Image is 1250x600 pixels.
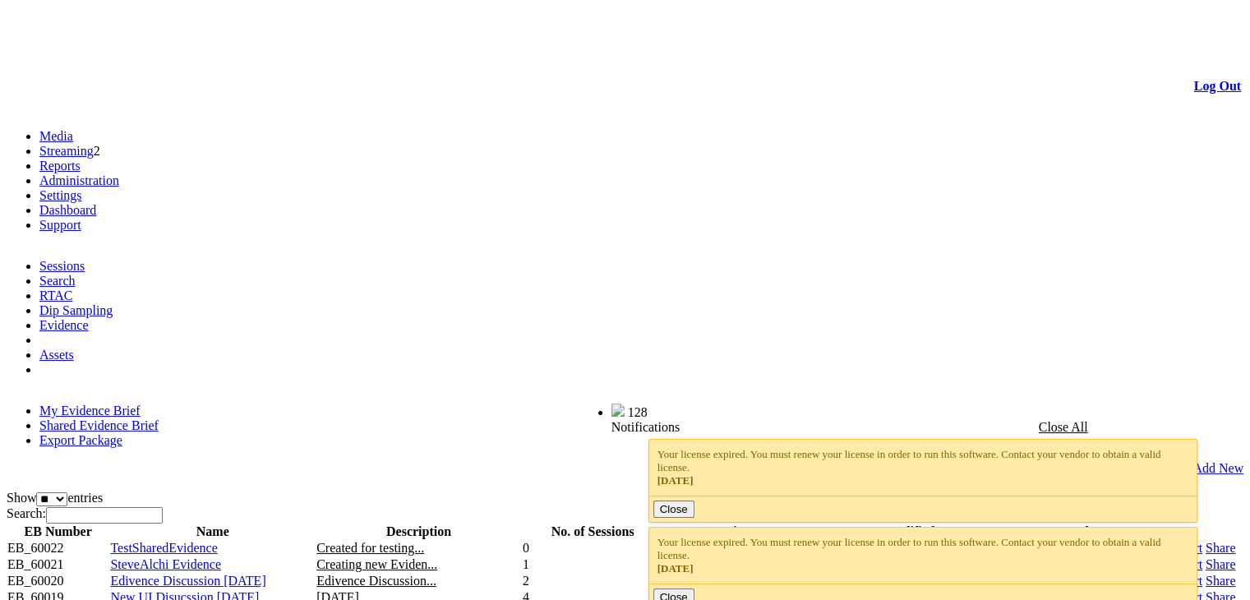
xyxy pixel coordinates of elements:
[109,524,316,540] th: Name: activate to sort column ascending
[316,524,522,540] th: Description: activate to sort column ascending
[39,159,81,173] a: Reports
[657,536,1189,575] div: Your license expired. You must renew your license in order to run this software. Contact your ven...
[611,420,1209,435] div: Notifications
[110,574,265,588] a: Edivence Discussion [DATE]
[39,203,96,217] a: Dashboard
[39,218,81,232] a: Support
[39,303,113,317] a: Dip Sampling
[1192,461,1243,476] a: Add New
[110,557,221,571] a: SteveAlchi Evidence
[39,129,73,143] a: Media
[36,492,67,506] select: Showentries
[39,433,122,447] a: Export Package
[657,562,694,575] span: [DATE]
[316,574,436,588] span: Edivence Discussion...
[611,404,625,417] img: bell25.png
[46,507,163,524] input: Search:
[39,404,141,418] a: My Evidence Brief
[657,448,1189,487] div: Your license expired. You must renew your license in order to run this software. Contact your ven...
[657,474,694,487] span: [DATE]
[316,541,424,555] span: Created for testing...
[39,259,85,273] a: Sessions
[7,491,103,505] label: Show entries
[653,501,694,518] button: Close
[39,318,89,332] a: Evidence
[1206,541,1235,555] a: Share
[1206,574,1235,588] a: Share
[316,557,437,571] span: Creating new Eviden...
[39,348,74,362] a: Assets
[628,405,648,419] span: 128
[39,144,94,158] a: Streaming
[1039,420,1088,434] a: Close All
[7,573,109,589] td: EB_60020
[1194,79,1241,93] a: Log Out
[7,524,109,540] th: EB Number: activate to sort column ascending
[39,418,159,432] a: Shared Evidence Brief
[110,541,217,555] a: TestSharedEvidence
[1206,557,1235,571] a: Share
[94,144,100,158] span: 2
[7,540,109,556] td: EB_60022
[39,288,72,302] a: RTAC
[39,274,76,288] a: Search
[7,506,163,520] label: Search:
[39,188,82,202] a: Settings
[39,173,119,187] a: Administration
[370,404,579,417] span: Welcome, System Administrator (Administrator)
[7,556,109,573] td: EB_60021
